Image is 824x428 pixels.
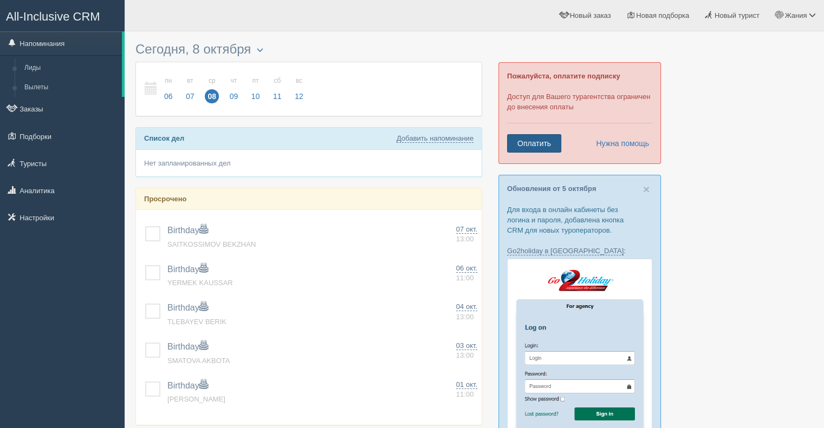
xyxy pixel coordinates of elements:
[267,70,288,108] a: сб 11
[249,76,263,85] small: пт
[245,70,266,108] a: пт 10
[292,76,306,85] small: вс
[456,341,477,350] span: 03 окт.
[456,264,477,273] span: 06 окт.
[507,246,652,256] p: :
[227,89,241,103] span: 09
[507,134,561,153] a: Оплатить
[507,185,596,193] a: Обновления от 5 октября
[456,341,477,361] a: 03 окт. 13:00
[498,62,661,164] div: Доступ для Вашего турагентства ограничен до внесения оплаты
[270,89,284,103] span: 11
[205,76,219,85] small: ср
[161,89,176,103] span: 06
[167,381,208,390] a: Birthday
[456,264,477,284] a: 06 окт. 11:00
[135,42,482,56] h3: Сегодня, 8 октября
[167,240,256,248] a: SAITKOSSIMOV BEKZHAN
[183,76,197,85] small: вт
[715,11,760,19] span: Новый турист
[643,183,650,195] span: ×
[167,395,225,403] a: [PERSON_NAME]
[249,89,263,103] span: 10
[456,235,474,243] span: 13:00
[456,380,477,389] span: 01 окт.
[144,134,184,142] b: Список дел
[20,58,122,78] a: Лиды
[270,76,284,85] small: сб
[456,302,477,322] a: 04 окт. 13:00
[456,390,474,398] span: 11:00
[136,150,482,176] div: Нет запланированных дел
[456,225,477,234] span: 07 окт.
[167,357,230,365] a: SMATOVA AKBOTA
[507,72,620,80] b: Пожалуйста, оплатите подписку
[227,76,241,85] small: чт
[456,380,477,400] a: 01 окт. 11:00
[144,195,186,203] b: Просрочено
[6,10,100,23] span: All-Inclusive CRM
[785,11,807,19] span: Жания
[589,134,650,153] a: Нужна помощь
[20,78,122,97] a: Вылеты
[643,183,650,195] button: Close
[292,89,306,103] span: 12
[167,303,208,312] a: Birthday
[507,205,652,235] p: Для входа в онлайн кабинеты без логина и пароля, добавлена кнопка CRM для новых туроператоров.
[205,89,219,103] span: 08
[456,351,474,359] span: 13:00
[456,302,477,311] span: 04 окт.
[224,70,244,108] a: чт 09
[507,247,624,255] a: Go2holiday в [GEOGRAPHIC_DATA]
[167,318,226,326] a: TLEBAYEV BERIK
[289,70,307,108] a: вс 12
[1,1,124,30] a: All-Inclusive CRM
[167,265,208,274] a: Birthday
[180,70,200,108] a: вт 07
[456,313,474,321] span: 13:00
[161,76,176,85] small: пн
[570,11,611,19] span: Новый заказ
[202,70,222,108] a: ср 08
[167,226,208,235] a: Birthday
[456,274,474,282] span: 11:00
[167,279,233,287] a: YERMEK KAUSSAR
[183,89,197,103] span: 07
[636,11,689,19] span: Новая подборка
[397,134,473,143] a: Добавить напоминание
[456,225,477,245] a: 07 окт. 13:00
[167,342,208,351] a: Birthday
[158,70,179,108] a: пн 06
